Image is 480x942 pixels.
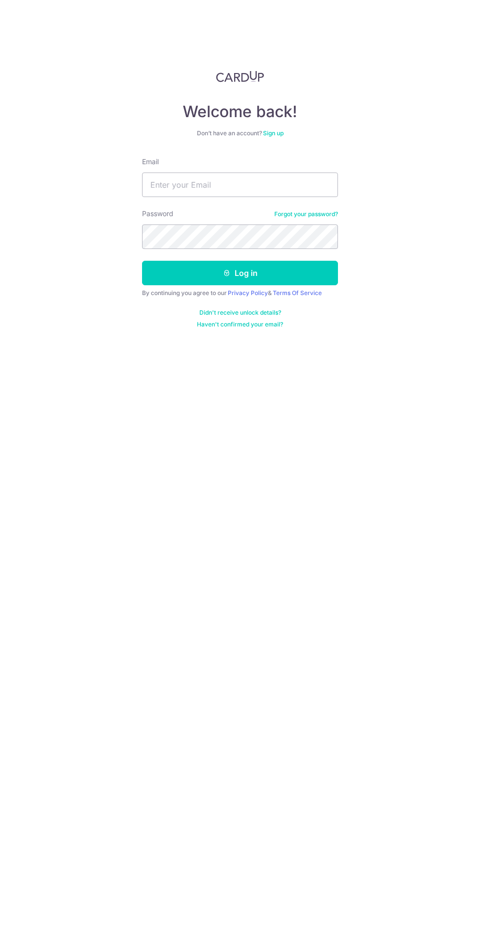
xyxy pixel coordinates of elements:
[142,157,159,167] label: Email
[142,129,338,137] div: Don’t have an account?
[199,309,281,317] a: Didn't receive unlock details?
[228,289,268,297] a: Privacy Policy
[142,261,338,285] button: Log in
[274,210,338,218] a: Forgot your password?
[142,209,173,219] label: Password
[263,129,284,137] a: Sign up
[142,289,338,297] div: By continuing you agree to our &
[216,71,264,82] img: CardUp Logo
[197,321,283,328] a: Haven't confirmed your email?
[142,173,338,197] input: Enter your Email
[273,289,322,297] a: Terms Of Service
[142,102,338,122] h4: Welcome back!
